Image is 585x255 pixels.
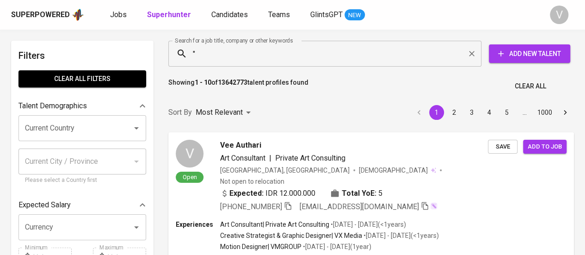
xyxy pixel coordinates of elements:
[72,8,84,22] img: app logo
[464,105,479,120] button: Go to page 3
[26,73,139,85] span: Clear All filters
[220,202,282,211] span: [PHONE_NUMBER]
[179,173,201,181] span: Open
[535,105,555,120] button: Go to page 1000
[147,10,191,19] b: Superhunter
[220,166,350,175] div: [GEOGRAPHIC_DATA], [GEOGRAPHIC_DATA]
[18,196,146,214] div: Expected Salary
[269,153,271,164] span: |
[488,140,517,154] button: Save
[168,107,192,118] p: Sort By
[211,10,248,19] span: Candidates
[275,154,345,162] span: Private Art Consulting
[378,188,382,199] span: 5
[18,48,146,63] h6: Filters
[528,142,562,152] span: Add to job
[220,242,302,251] p: Motion Designer | VMGROUP
[18,100,87,112] p: Talent Demographics
[196,104,254,121] div: Most Relevant
[25,176,140,185] p: Please select a Country first
[523,140,567,154] button: Add to job
[410,105,574,120] nav: pagination navigation
[558,105,573,120] button: Go to next page
[196,107,243,118] p: Most Relevant
[130,122,143,135] button: Open
[310,10,343,19] span: GlintsGPT
[220,220,329,229] p: Art Consultant | Private Art Consulting
[550,6,568,24] div: V
[465,47,478,60] button: Clear
[302,242,371,251] p: • [DATE] - [DATE] ( 1 year )
[229,188,264,199] b: Expected:
[195,79,211,86] b: 1 - 10
[499,105,514,120] button: Go to page 5
[515,81,546,92] span: Clear All
[429,105,444,120] button: page 1
[430,202,437,210] img: magic_wand.svg
[300,202,419,211] span: [EMAIL_ADDRESS][DOMAIN_NAME]
[511,78,550,95] button: Clear All
[342,188,376,199] b: Total YoE:
[18,70,146,87] button: Clear All filters
[168,78,308,95] p: Showing of talent profiles found
[11,8,84,22] a: Superpoweredapp logo
[220,140,261,151] span: Vee Authari
[517,108,532,117] div: …
[220,154,265,162] span: Art Consultant
[359,166,429,175] span: [DEMOGRAPHIC_DATA]
[345,11,365,20] span: NEW
[130,221,143,234] button: Open
[447,105,462,120] button: Go to page 2
[496,48,563,60] span: Add New Talent
[218,79,247,86] b: 13642773
[268,10,290,19] span: Teams
[310,9,365,21] a: GlintsGPT NEW
[482,105,497,120] button: Go to page 4
[493,142,513,152] span: Save
[362,231,439,240] p: • [DATE] - [DATE] ( <1 years )
[220,188,315,199] div: IDR 12.000.000
[18,97,146,115] div: Talent Demographics
[268,9,292,21] a: Teams
[329,220,406,229] p: • [DATE] - [DATE] ( <1 years )
[211,9,250,21] a: Candidates
[176,140,203,168] div: V
[176,220,220,229] p: Experiences
[110,10,127,19] span: Jobs
[147,9,193,21] a: Superhunter
[110,9,129,21] a: Jobs
[220,231,362,240] p: Creative Strategist & Graphic Designer | VX Media
[220,177,284,186] p: Not open to relocation
[18,199,71,211] p: Expected Salary
[489,44,570,63] button: Add New Talent
[11,10,70,20] div: Superpowered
